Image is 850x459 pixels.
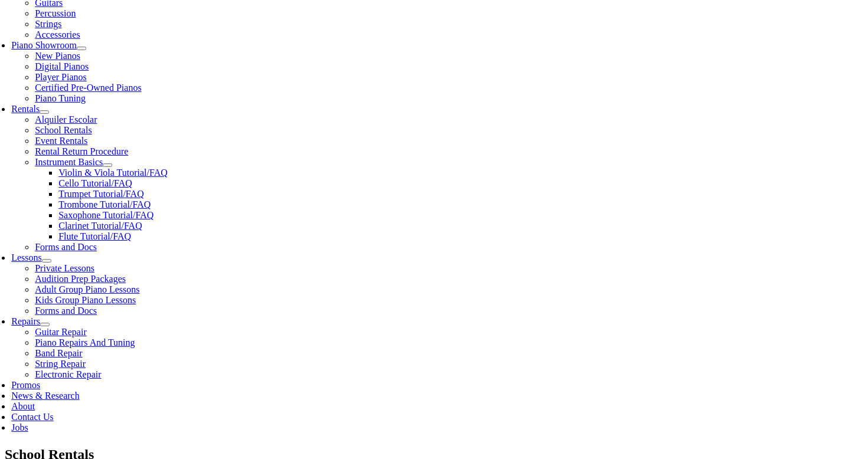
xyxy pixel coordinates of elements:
[35,93,86,103] a: Piano Tuning
[40,110,49,114] button: Open submenu of Rentals
[11,316,40,326] a: Repairs
[11,253,42,263] a: Lessons
[35,359,86,369] a: String Repair
[42,259,51,263] button: Open submenu of Lessons
[35,295,136,305] a: Kids Group Piano Lessons
[11,104,40,114] a: Rentals
[58,178,132,188] a: Cello Tutorial/FAQ
[58,210,153,220] a: Saxophone Tutorial/FAQ
[35,51,80,61] a: New Pianos
[58,221,142,231] a: Clarinet Tutorial/FAQ
[11,412,54,422] a: Contact Us
[35,146,128,156] a: Rental Return Procedure
[35,61,89,71] a: Digital Pianos
[35,8,76,18] a: Percussion
[35,19,61,29] a: Strings
[103,163,112,167] button: Open submenu of Instrument Basics
[35,136,87,146] a: Event Rentals
[35,337,135,347] a: Piano Repairs And Tuning
[35,83,141,93] a: Certified Pre-Owned Pianos
[35,327,87,337] a: Guitar Repair
[35,72,87,82] a: Player Pianos
[11,40,77,50] a: Piano Showroom
[35,284,139,294] a: Adult Group Piano Lessons
[35,29,80,40] a: Accessories
[35,242,97,252] a: Forms and Docs
[11,401,35,411] a: About
[40,323,50,326] button: Open submenu of Repairs
[58,189,143,199] a: Trumpet Tutorial/FAQ
[35,369,101,379] a: Electronic Repair
[35,348,82,358] a: Band Repair
[35,306,97,316] a: Forms and Docs
[35,274,126,284] a: Audition Prep Packages
[11,422,28,432] a: Jobs
[35,125,91,135] a: School Rentals
[58,199,151,209] a: Trombone Tutorial/FAQ
[58,231,131,241] a: Flute Tutorial/FAQ
[77,47,86,50] button: Open submenu of Piano Showroom
[35,157,103,167] a: Instrument Basics
[11,380,40,390] a: Promos
[58,168,168,178] a: Violin & Viola Tutorial/FAQ
[35,114,97,124] a: Alquiler Escolar
[11,391,80,401] a: News & Research
[35,263,94,273] a: Private Lessons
